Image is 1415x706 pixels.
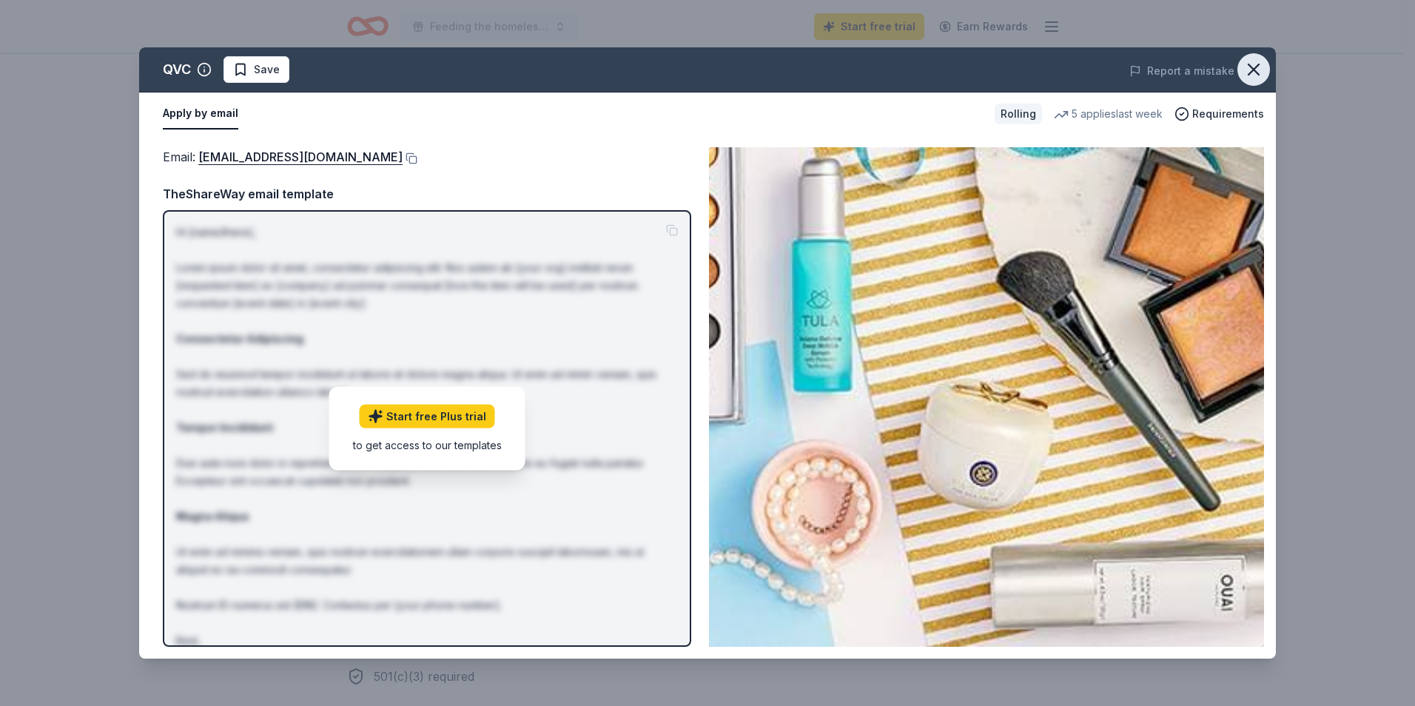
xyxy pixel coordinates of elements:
[1174,105,1264,123] button: Requirements
[995,104,1042,124] div: Rolling
[163,98,238,130] button: Apply by email
[1192,105,1264,123] span: Requirements
[163,184,691,204] div: TheShareWay email template
[163,58,191,81] div: QVC
[163,149,403,164] span: Email :
[176,332,303,345] strong: Consectetur Adipiscing
[254,61,280,78] span: Save
[223,56,289,83] button: Save
[709,147,1264,647] img: Image for QVC
[1129,62,1234,80] button: Report a mistake
[198,147,403,167] a: [EMAIL_ADDRESS][DOMAIN_NAME]
[1054,105,1163,123] div: 5 applies last week
[360,404,495,428] a: Start free Plus trial
[176,421,273,434] strong: Tempor Incididunt
[176,223,678,668] p: Hi [name/there], Lorem ipsum dolor sit amet, consectetur adipiscing elit. Nos autem ab [your org]...
[353,437,502,452] div: to get access to our templates
[176,510,249,522] strong: Magna Aliqua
